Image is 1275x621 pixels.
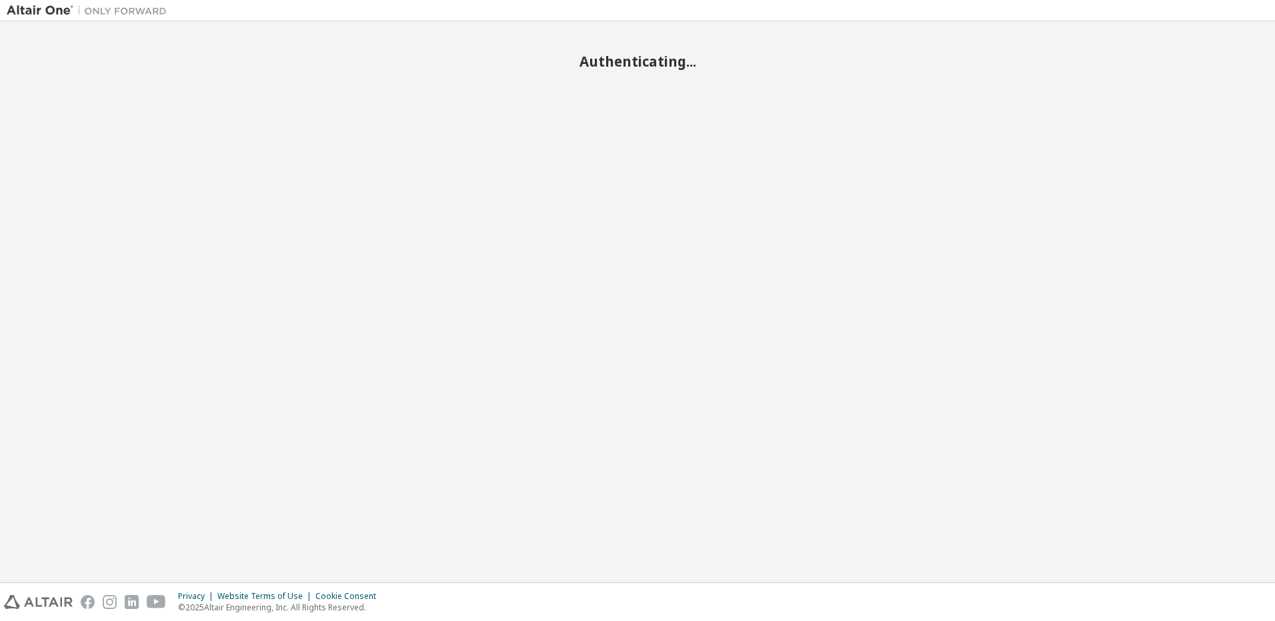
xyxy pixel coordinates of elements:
[103,595,117,609] img: instagram.svg
[7,53,1268,70] h2: Authenticating...
[147,595,166,609] img: youtube.svg
[7,4,173,17] img: Altair One
[315,591,384,602] div: Cookie Consent
[217,591,315,602] div: Website Terms of Use
[178,591,217,602] div: Privacy
[81,595,95,609] img: facebook.svg
[4,595,73,609] img: altair_logo.svg
[125,595,139,609] img: linkedin.svg
[178,602,384,613] p: © 2025 Altair Engineering, Inc. All Rights Reserved.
